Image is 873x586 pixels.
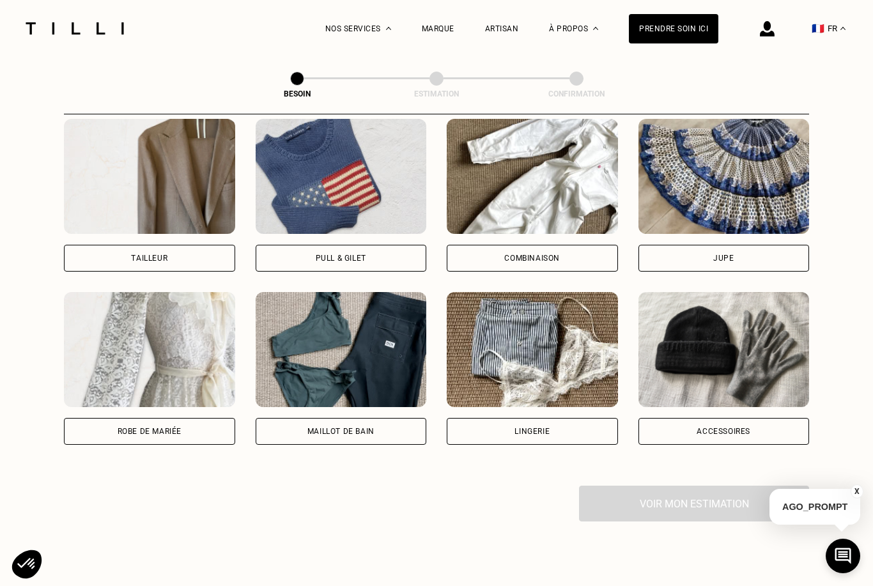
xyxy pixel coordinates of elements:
p: AGO_PROMPT [769,489,860,525]
div: Combinaison [504,254,560,262]
img: Tilli retouche votre Maillot de bain [256,292,427,407]
img: Tilli retouche votre Robe de mariée [64,292,235,407]
div: Accessoires [697,428,750,435]
img: Tilli retouche votre Lingerie [447,292,618,407]
img: icône connexion [760,21,775,36]
div: Jupe [713,254,734,262]
button: X [851,484,863,498]
div: Besoin [233,89,361,98]
img: Menu déroulant [386,27,391,30]
img: Menu déroulant à propos [593,27,598,30]
div: Tailleur [131,254,167,262]
img: Tilli retouche votre Jupe [638,119,810,234]
img: Tilli retouche votre Combinaison [447,119,618,234]
img: Tilli retouche votre Accessoires [638,292,810,407]
img: Tilli retouche votre Pull & gilet [256,119,427,234]
a: Artisan [485,24,519,33]
div: Maillot de bain [307,428,375,435]
div: Robe de mariée [118,428,182,435]
img: menu déroulant [840,27,846,30]
img: Tilli retouche votre Tailleur [64,119,235,234]
img: Logo du service de couturière Tilli [21,22,128,35]
div: Confirmation [513,89,640,98]
div: Estimation [373,89,500,98]
span: 🇫🇷 [812,22,824,35]
a: Marque [422,24,454,33]
a: Prendre soin ici [629,14,718,43]
div: Pull & gilet [316,254,366,262]
div: Lingerie [514,428,550,435]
